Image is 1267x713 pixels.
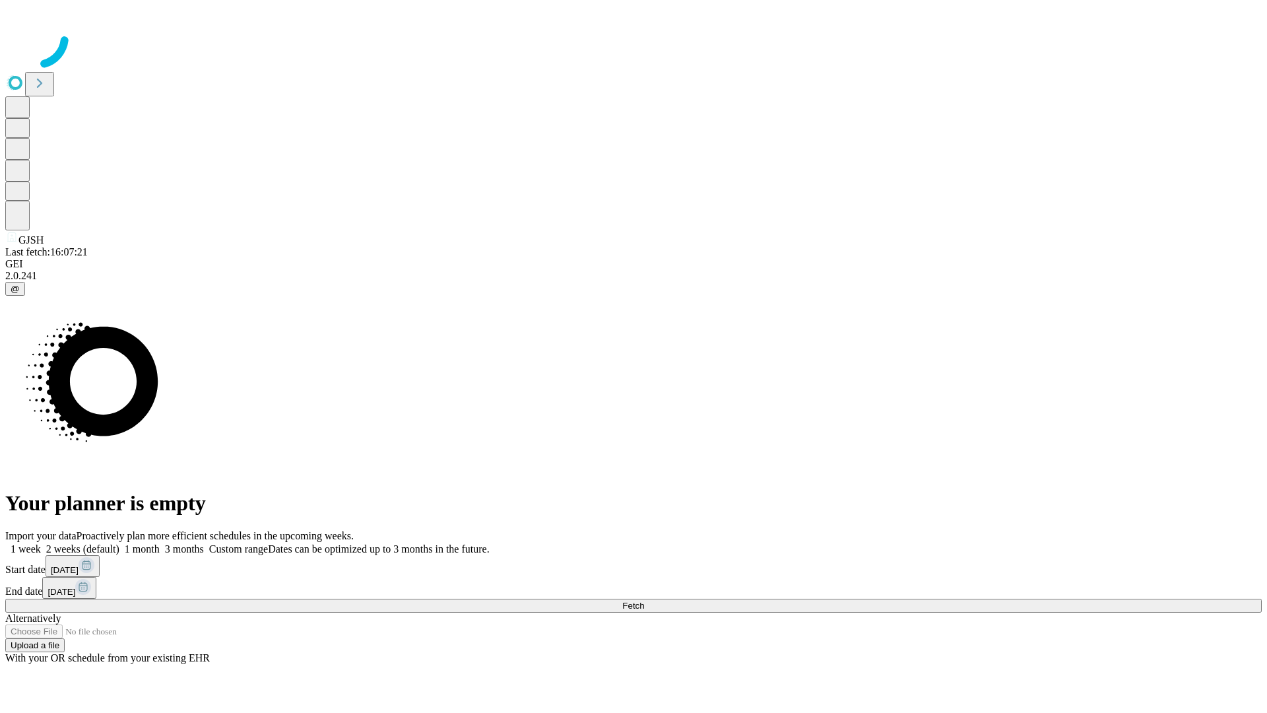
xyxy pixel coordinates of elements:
[5,638,65,652] button: Upload a file
[5,282,25,296] button: @
[11,543,41,555] span: 1 week
[622,601,644,611] span: Fetch
[5,555,1262,577] div: Start date
[51,565,79,575] span: [DATE]
[5,258,1262,270] div: GEI
[209,543,268,555] span: Custom range
[5,530,77,541] span: Import your data
[165,543,204,555] span: 3 months
[5,491,1262,516] h1: Your planner is empty
[5,652,210,663] span: With your OR schedule from your existing EHR
[46,543,119,555] span: 2 weeks (default)
[48,587,75,597] span: [DATE]
[46,555,100,577] button: [DATE]
[5,246,88,257] span: Last fetch: 16:07:21
[5,577,1262,599] div: End date
[5,599,1262,613] button: Fetch
[42,577,96,599] button: [DATE]
[5,613,61,624] span: Alternatively
[5,270,1262,282] div: 2.0.241
[77,530,354,541] span: Proactively plan more efficient schedules in the upcoming weeks.
[125,543,160,555] span: 1 month
[268,543,489,555] span: Dates can be optimized up to 3 months in the future.
[11,284,20,294] span: @
[18,234,44,246] span: GJSH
